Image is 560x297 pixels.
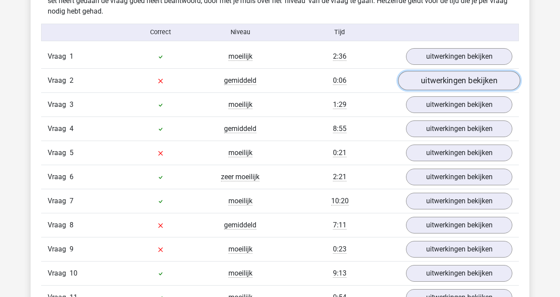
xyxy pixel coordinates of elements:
div: Tijd [280,28,399,37]
span: moeilijk [228,148,252,157]
span: 0:06 [333,76,346,85]
span: gemiddeld [224,124,256,133]
span: Vraag [48,75,70,86]
span: Vraag [48,148,70,158]
span: 10:20 [331,197,349,205]
span: moeilijk [228,100,252,109]
span: Vraag [48,268,70,279]
span: 1 [70,52,73,60]
a: uitwerkingen bekijken [406,48,512,65]
a: uitwerkingen bekijken [406,193,512,209]
a: uitwerkingen bekijken [406,241,512,258]
span: 7 [70,197,73,205]
span: 0:23 [333,245,346,254]
span: moeilijk [228,52,252,61]
span: 2 [70,76,73,85]
span: 1:29 [333,100,346,109]
span: Vraag [48,124,70,134]
span: gemiddeld [224,221,256,230]
span: 8:55 [333,124,346,133]
span: 9:13 [333,269,346,278]
span: Vraag [48,220,70,230]
span: moeilijk [228,269,252,278]
span: 2:21 [333,173,346,181]
a: uitwerkingen bekijken [398,71,520,90]
a: uitwerkingen bekijken [406,217,512,233]
span: 9 [70,245,73,253]
span: Vraag [48,99,70,110]
a: uitwerkingen bekijken [406,145,512,161]
div: Niveau [200,28,280,37]
span: 0:21 [333,148,346,157]
span: 6 [70,173,73,181]
span: Vraag [48,196,70,206]
a: uitwerkingen bekijken [406,96,512,113]
span: 3 [70,100,73,109]
span: 10 [70,269,77,277]
span: 2:36 [333,52,346,61]
span: moeilijk [228,245,252,254]
span: moeilijk [228,197,252,205]
a: uitwerkingen bekijken [406,265,512,282]
span: Vraag [48,172,70,182]
div: Correct [121,28,201,37]
span: Vraag [48,244,70,255]
a: uitwerkingen bekijken [406,120,512,137]
span: Vraag [48,51,70,62]
span: 4 [70,124,73,133]
span: 5 [70,148,73,157]
a: uitwerkingen bekijken [406,169,512,185]
span: 7:11 [333,221,346,230]
span: 8 [70,221,73,229]
span: zeer moeilijk [221,173,259,181]
span: gemiddeld [224,76,256,85]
